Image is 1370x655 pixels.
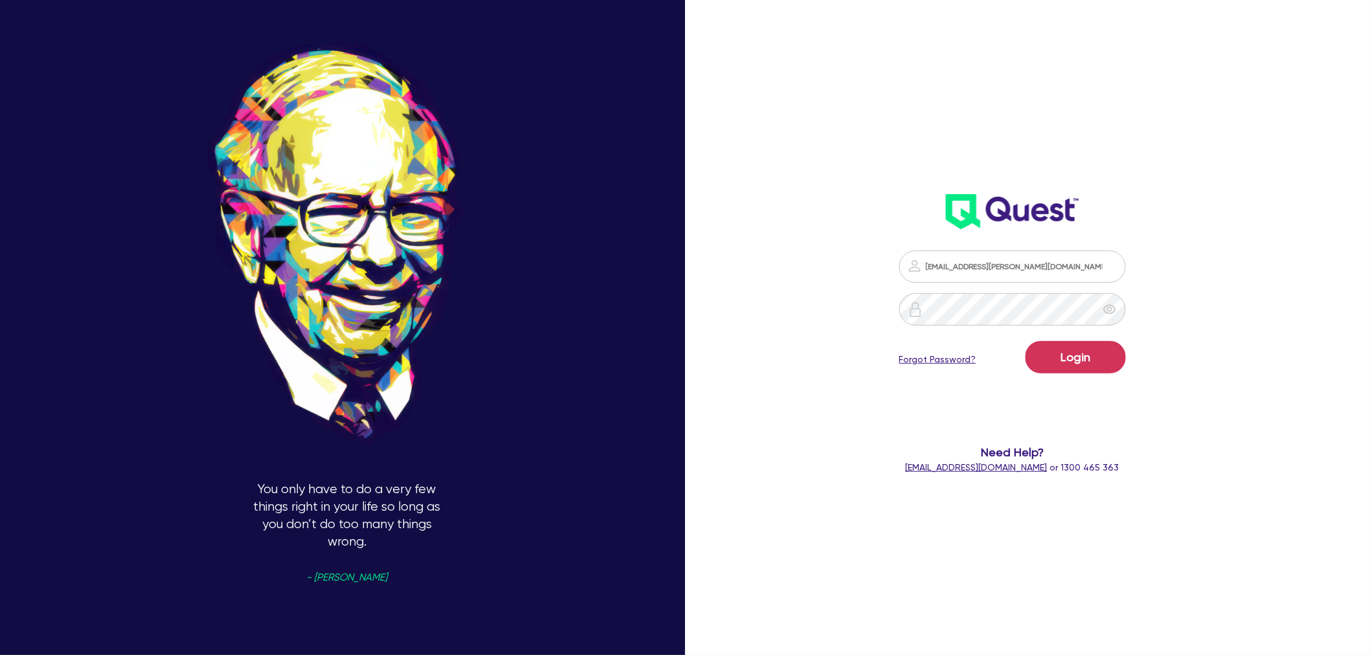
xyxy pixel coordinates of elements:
img: wH2k97JdezQIQAAAABJRU5ErkJggg== [946,194,1079,229]
a: [EMAIL_ADDRESS][DOMAIN_NAME] [906,462,1048,472]
img: icon-password [907,258,923,274]
button: Login [1026,341,1126,373]
span: - [PERSON_NAME] [307,573,388,583]
input: Email address [899,250,1126,283]
a: Forgot Password? [899,353,976,366]
span: Need Help? [826,443,1198,461]
span: or 1300 465 363 [906,462,1119,472]
img: icon-password [908,302,923,317]
span: eye [1103,303,1116,316]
